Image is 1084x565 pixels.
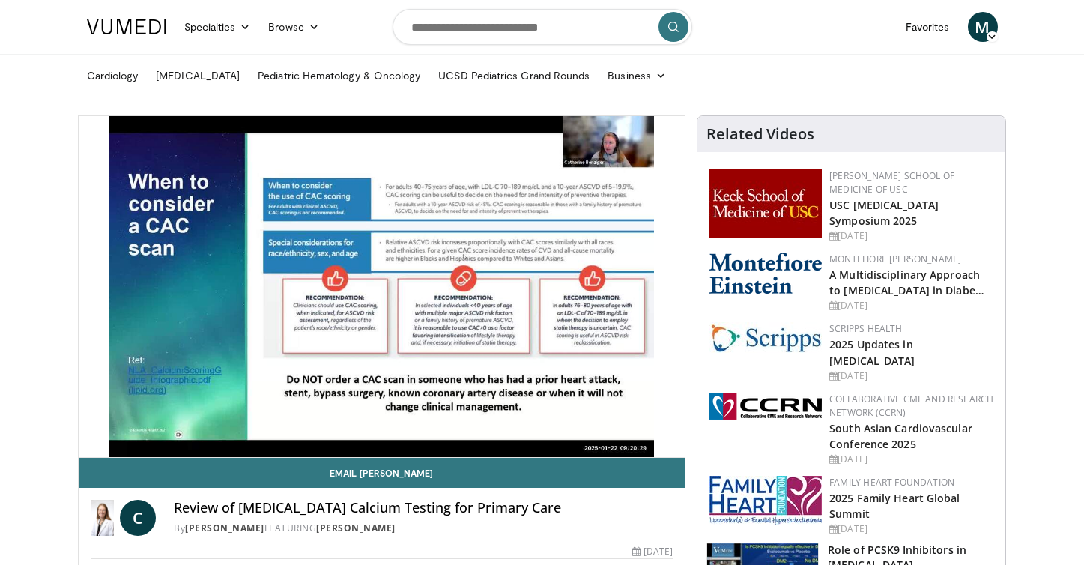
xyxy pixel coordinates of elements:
a: 2025 Family Heart Global Summit [829,491,960,521]
a: Specialties [175,12,260,42]
a: M [968,12,998,42]
img: b0142b4c-93a1-4b58-8f91-5265c282693c.png.150x105_q85_autocrop_double_scale_upscale_version-0.2.png [709,253,822,294]
h4: Review of [MEDICAL_DATA] Calcium Testing for Primary Care [174,500,673,516]
img: 7b941f1f-d101-407a-8bfa-07bd47db01ba.png.150x105_q85_autocrop_double_scale_upscale_version-0.2.jpg [709,169,822,238]
a: UCSD Pediatrics Grand Rounds [429,61,599,91]
a: C [120,500,156,536]
div: [DATE] [829,453,993,466]
img: a04ee3ba-8487-4636-b0fb-5e8d268f3737.png.150x105_q85_autocrop_double_scale_upscale_version-0.2.png [709,393,822,420]
a: 2025 Updates in [MEDICAL_DATA] [829,337,915,367]
a: Collaborative CME and Research Network (CCRN) [829,393,993,419]
a: Cardiology [78,61,148,91]
a: [PERSON_NAME] [185,522,264,534]
div: [DATE] [829,522,993,536]
a: Business [599,61,675,91]
a: Favorites [897,12,959,42]
img: VuMedi Logo [87,19,166,34]
img: c9f2b0b7-b02a-4276-a72a-b0cbb4230bc1.jpg.150x105_q85_autocrop_double_scale_upscale_version-0.2.jpg [709,322,822,353]
a: [PERSON_NAME] School of Medicine of USC [829,169,954,196]
img: 96363db5-6b1b-407f-974b-715268b29f70.jpeg.150x105_q85_autocrop_double_scale_upscale_version-0.2.jpg [709,476,822,525]
img: Dr. Catherine P. Benziger [91,500,115,536]
a: Family Heart Foundation [829,476,954,489]
a: A Multidisciplinary Approach to [MEDICAL_DATA] in Diabe… [829,268,984,297]
div: [DATE] [829,369,993,383]
a: [PERSON_NAME] [316,522,396,534]
a: USC [MEDICAL_DATA] Symposium 2025 [829,198,939,228]
a: Scripps Health [829,322,902,335]
input: Search topics, interventions [393,9,692,45]
a: [MEDICAL_DATA] [147,61,249,91]
a: Email [PERSON_NAME] [79,458,685,488]
div: [DATE] [829,229,993,243]
a: South Asian Cardiovascular Conference 2025 [829,421,972,451]
a: Montefiore [PERSON_NAME] [829,253,961,265]
video-js: Video Player [79,116,685,458]
a: Pediatric Hematology & Oncology [249,61,429,91]
div: [DATE] [829,299,993,312]
div: [DATE] [632,545,673,558]
div: By FEATURING [174,522,673,535]
h4: Related Videos [706,125,814,143]
a: Browse [259,12,328,42]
